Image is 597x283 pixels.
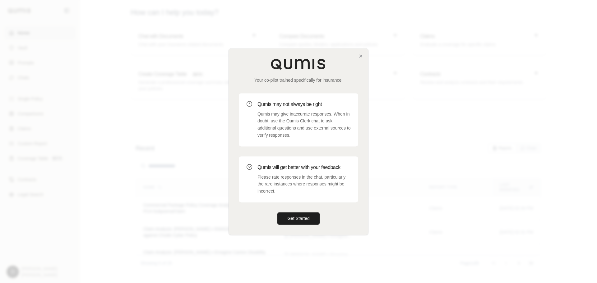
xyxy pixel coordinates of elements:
[257,111,351,139] p: Qumis may give inaccurate responses. When in doubt, use the Qumis Clerk chat to ask additional qu...
[257,164,351,171] h3: Qumis will get better with your feedback
[271,58,326,70] img: Qumis Logo
[239,77,358,83] p: Your co-pilot trained specifically for insurance.
[277,212,320,225] button: Get Started
[257,174,351,195] p: Please rate responses in the chat, particularly the rare instances where responses might be incor...
[257,101,351,108] h3: Qumis may not always be right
